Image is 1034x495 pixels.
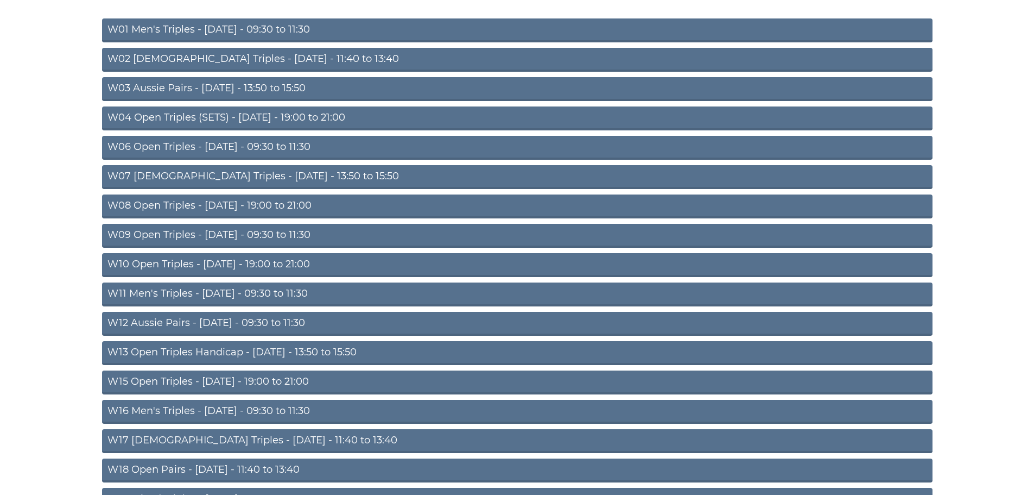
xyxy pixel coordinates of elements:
a: W18 Open Pairs - [DATE] - 11:40 to 13:40 [102,459,932,483]
a: W12 Aussie Pairs - [DATE] - 09:30 to 11:30 [102,312,932,336]
a: W17 [DEMOGRAPHIC_DATA] Triples - [DATE] - 11:40 to 13:40 [102,429,932,453]
a: W04 Open Triples (SETS) - [DATE] - 19:00 to 21:00 [102,106,932,130]
a: W16 Men's Triples - [DATE] - 09:30 to 11:30 [102,400,932,424]
a: W10 Open Triples - [DATE] - 19:00 to 21:00 [102,253,932,277]
a: W09 Open Triples - [DATE] - 09:30 to 11:30 [102,224,932,248]
a: W01 Men's Triples - [DATE] - 09:30 to 11:30 [102,18,932,42]
a: W06 Open Triples - [DATE] - 09:30 to 11:30 [102,136,932,160]
a: W07 [DEMOGRAPHIC_DATA] Triples - [DATE] - 13:50 to 15:50 [102,165,932,189]
a: W11 Men's Triples - [DATE] - 09:30 to 11:30 [102,283,932,306]
a: W08 Open Triples - [DATE] - 19:00 to 21:00 [102,195,932,218]
a: W02 [DEMOGRAPHIC_DATA] Triples - [DATE] - 11:40 to 13:40 [102,48,932,72]
a: W13 Open Triples Handicap - [DATE] - 13:50 to 15:50 [102,341,932,365]
a: W03 Aussie Pairs - [DATE] - 13:50 to 15:50 [102,77,932,101]
a: W15 Open Triples - [DATE] - 19:00 to 21:00 [102,371,932,394]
